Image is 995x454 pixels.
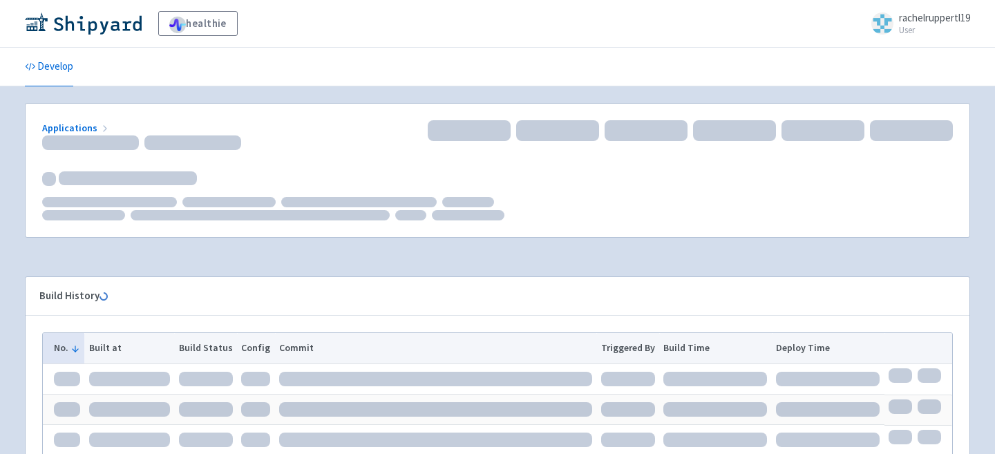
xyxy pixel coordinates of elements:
[772,333,884,363] th: Deploy Time
[174,333,237,363] th: Build Status
[275,333,597,363] th: Commit
[25,48,73,86] a: Develop
[158,11,238,36] a: healthie
[42,122,111,134] a: Applications
[39,288,934,304] div: Build History
[25,12,142,35] img: Shipyard logo
[863,12,970,35] a: rachelruppertl19 User
[54,341,80,355] button: No.
[596,333,659,363] th: Triggered By
[659,333,772,363] th: Build Time
[237,333,275,363] th: Config
[899,11,970,24] span: rachelruppertl19
[899,26,970,35] small: User
[84,333,174,363] th: Built at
